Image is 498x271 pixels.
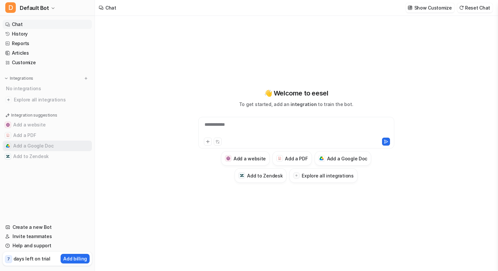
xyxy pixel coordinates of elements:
img: customize [408,5,412,10]
p: Show Customize [414,4,452,11]
span: Default Bot [20,3,49,13]
a: Explore all integrations [3,95,92,104]
img: Add a PDF [278,156,282,160]
a: Create a new Bot [3,223,92,232]
h3: Add a PDF [285,155,308,162]
p: days left on trial [14,255,50,262]
button: Add a websiteAdd a website [3,120,92,130]
h3: Add to Zendesk [247,172,283,179]
a: Chat [3,20,92,29]
span: integration [290,101,317,107]
img: reset [459,5,464,10]
a: Articles [3,48,92,58]
button: Integrations [3,75,35,82]
a: Reports [3,39,92,48]
button: Add to ZendeskAdd to Zendesk [3,151,92,162]
button: Add to ZendeskAdd to Zendesk [235,168,287,183]
span: D [5,2,16,13]
div: Chat [105,4,116,11]
a: History [3,29,92,39]
img: expand menu [4,76,9,81]
p: 7 [7,256,10,262]
p: To get started, add an to train the bot. [239,101,353,108]
a: Help and support [3,241,92,250]
a: Customize [3,58,92,67]
a: Invite teammates [3,232,92,241]
img: explore all integrations [5,96,12,103]
button: Add a PDFAdd a PDF [272,151,312,166]
p: Integrations [10,76,33,81]
p: Add billing [63,255,87,262]
button: Add a websiteAdd a website [221,151,270,166]
h3: Add a website [234,155,266,162]
button: Add a Google DocAdd a Google Doc [3,141,92,151]
h3: Add a Google Doc [327,155,368,162]
button: Add a PDFAdd a PDF [3,130,92,141]
img: Add a PDF [6,133,10,137]
img: Add a Google Doc [319,156,324,160]
button: Add a Google DocAdd a Google Doc [315,151,372,166]
img: Add a Google Doc [6,144,10,148]
h3: Explore all integrations [302,172,353,179]
p: 👋 Welcome to eesel [264,88,328,98]
button: Add billing [61,254,90,263]
span: Explore all integrations [14,95,89,105]
div: No integrations [4,83,92,94]
img: Add to Zendesk [240,174,244,178]
button: Explore all integrations [289,168,357,183]
button: Show Customize [406,3,455,13]
button: Reset Chat [457,3,493,13]
img: Add a website [6,123,10,127]
p: Integration suggestions [11,112,57,118]
img: Add to Zendesk [6,154,10,158]
img: Add a website [226,156,231,161]
img: menu_add.svg [84,76,88,81]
